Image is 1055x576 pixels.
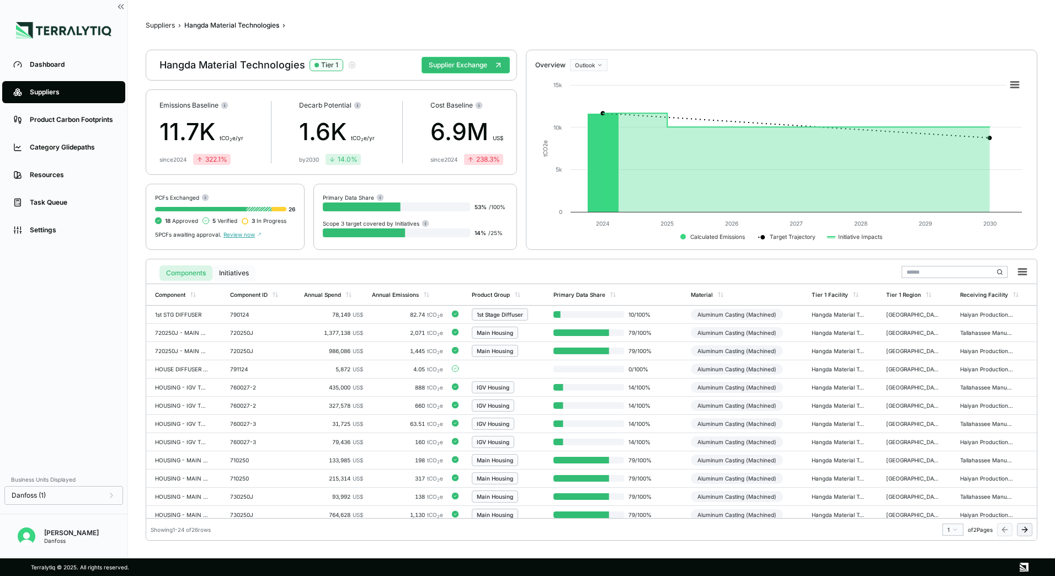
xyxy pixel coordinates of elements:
[812,311,865,318] div: Hangda Material Technologies(ZhuChe - [GEOGRAPHIC_DATA]
[886,311,939,318] div: [GEOGRAPHIC_DATA]
[624,420,659,427] span: 14 / 100 %
[812,366,865,372] div: Hangda Material Technologies(ZhuChe - [GEOGRAPHIC_DATA]
[196,155,227,164] div: 322.1 %
[624,475,659,482] span: 79 / 100 %
[230,511,283,518] div: 730250J
[983,220,997,227] text: 2030
[790,220,803,227] text: 2027
[437,350,440,355] sub: 2
[159,58,356,72] div: Hangda Material Technologies
[493,135,503,141] span: US$
[812,457,865,463] div: Hangda Material Technologies(ZhuChe - [GEOGRAPHIC_DATA]
[30,170,114,179] div: Resources
[624,457,659,463] span: 79 / 100 %
[960,366,1013,372] div: Haiyan Production CNHX
[353,402,363,409] span: US$
[212,217,216,224] span: 5
[437,423,440,428] sub: 2
[353,384,363,391] span: US$
[960,493,1013,500] div: Tallahassee Manufacturing
[299,156,319,163] div: by 2030
[353,439,363,445] span: US$
[155,439,208,445] div: HOUSING - IGV TT-500
[155,311,208,318] div: 1st STG DIFFUSER
[770,233,816,241] text: Target Trajectory
[252,217,286,224] span: In Progress
[155,511,208,518] div: HOUSING - MAIN TT400C
[230,439,283,445] div: 760027-3
[212,217,237,224] span: Verified
[304,384,363,391] div: 435,000
[155,493,208,500] div: HOUSING - MAIN TT400C
[556,166,562,173] text: 5k
[886,291,921,298] div: Tier 1 Region
[230,420,283,427] div: 760027-3
[489,204,505,210] span: / 100 %
[372,366,443,372] div: 4.05
[477,475,513,482] div: Main Housing
[812,511,865,518] div: Hangda Material Technologies(ZhuChe - [GEOGRAPHIC_DATA]
[624,493,659,500] span: 79 / 100 %
[427,311,443,318] span: tCO e
[691,400,783,411] div: Aluminum Casting (Machined)
[427,457,443,463] span: tCO e
[323,193,384,201] div: Primary Data Share
[477,511,513,518] div: Main Housing
[535,61,566,70] div: Overview
[159,101,243,110] div: Emissions Baseline
[691,345,783,356] div: Aluminum Casting (Machined)
[372,291,419,298] div: Annual Emissions
[353,457,363,463] span: US$
[437,369,440,374] sub: 2
[437,332,440,337] sub: 2
[155,457,208,463] div: HOUSING - MAIN TT300/TR300
[230,329,283,336] div: 720250J
[155,231,221,238] span: 5 PCFs awaiting approval.
[18,527,35,545] img: Victoria Odoma
[960,511,1013,518] div: Haiyan Production CNHX
[960,384,1013,391] div: Tallahassee Manufacturing
[230,402,283,409] div: 760027-2
[13,523,40,550] button: Open user button
[477,493,513,500] div: Main Housing
[690,233,745,240] text: Calculated Emissions
[812,348,865,354] div: Hangda Material Technologies(ZhuChe - [GEOGRAPHIC_DATA]
[353,511,363,518] span: US$
[372,420,443,427] div: 63.51
[372,457,443,463] div: 198
[886,366,939,372] div: [GEOGRAPHIC_DATA]
[30,143,114,152] div: Category Glidepaths
[230,493,283,500] div: 730250J
[960,439,1013,445] div: Haiyan Production CNHX
[16,22,111,39] img: Logo
[12,491,46,500] span: Danfoss (1)
[691,473,783,484] div: Aluminum Casting (Machined)
[353,493,363,500] span: US$
[353,329,363,336] span: US$
[624,329,659,336] span: 79 / 100 %
[427,366,443,372] span: tCO e
[230,311,283,318] div: 790124
[430,156,457,163] div: since 2024
[146,21,175,30] button: Suppliers
[968,526,993,533] span: of 2 Pages
[353,348,363,354] span: US$
[596,220,610,227] text: 2024
[553,82,562,88] text: 15k
[427,475,443,482] span: tCO e
[812,329,865,336] div: Hangda Material Technologies(ZhuChe - [GEOGRAPHIC_DATA]
[151,526,211,533] div: Showing 1 - 24 of 26 rows
[437,514,440,519] sub: 2
[304,402,363,409] div: 327,578
[559,209,562,215] text: 0
[178,21,181,30] span: ›
[624,366,659,372] span: 0 / 100 %
[165,217,170,224] span: 18
[437,387,440,392] sub: 2
[372,439,443,445] div: 160
[475,230,486,236] span: 14 %
[886,420,939,427] div: [GEOGRAPHIC_DATA]
[812,291,848,298] div: Tier 1 Facility
[155,366,208,372] div: HOUSE DIFFUSER - 1ST STAGE M/C S1.69 0%
[304,311,363,318] div: 78,149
